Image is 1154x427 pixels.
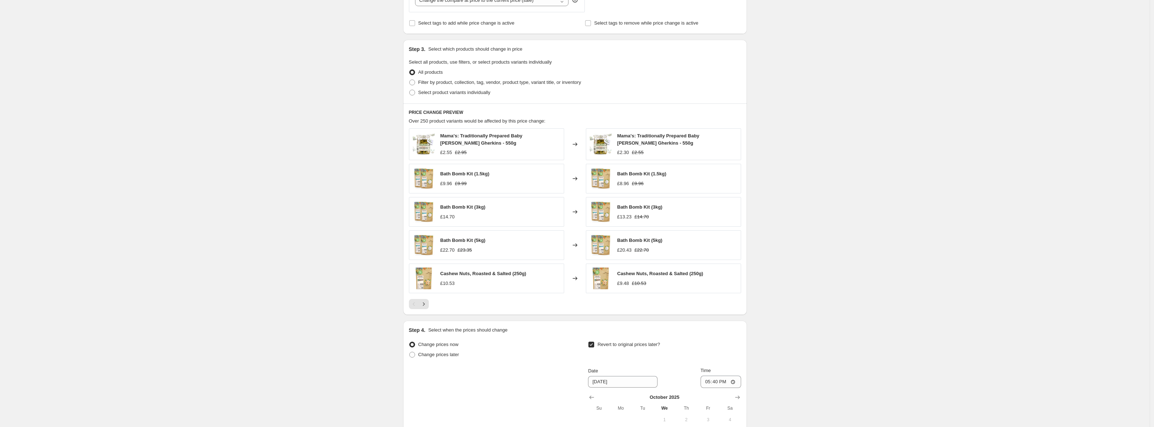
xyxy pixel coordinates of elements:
th: Wednesday [654,402,675,414]
span: Change prices now [418,342,458,347]
strike: £2.55 [632,149,644,156]
div: £22.70 [440,247,455,254]
span: Select all products, use filters, or select products variants individually [409,59,552,65]
input: 10/8/2025 [588,376,658,388]
img: CashewNutsRoasted_Salted250g_80x.jpg [590,268,612,289]
span: Revert to original prices later? [597,342,660,347]
span: Bath Bomb Kit (1.5kg) [617,171,667,176]
img: BathBombKit1.5kg_80x.jpg [590,201,612,223]
div: £9.48 [617,280,629,287]
h2: Step 4. [409,326,426,334]
span: Select product variants individually [418,90,490,95]
input: 12:00 [701,376,741,388]
span: Mama's: Traditionally Prepared Baby [PERSON_NAME] Gherkins - 550g [617,133,699,146]
th: Thursday [675,402,697,414]
nav: Pagination [409,299,429,309]
img: CashewNutsRoasted_Salted250g_80x.jpg [413,268,435,289]
span: All products [418,69,443,75]
span: Select tags to remove while price change is active [594,20,698,26]
button: Wednesday October 1 2025 [654,414,675,426]
span: Cashew Nuts, Roasted & Salted (250g) [617,271,703,276]
img: mamas-traditionally-prepared-baby-dill-gherkins-550g-wholefood-earth-5310146002581-412672_80x.jpg [590,133,612,155]
th: Friday [697,402,719,414]
p: Select which products should change in price [428,46,522,53]
span: 3 [700,417,716,423]
h2: Step 3. [409,46,426,53]
span: Cashew Nuts, Roasted & Salted (250g) [440,271,527,276]
h6: PRICE CHANGE PREVIEW [409,110,741,115]
button: Friday October 3 2025 [697,414,719,426]
strike: £9.96 [632,180,644,187]
span: We [656,405,672,411]
button: Thursday October 2 2025 [675,414,697,426]
div: £2.30 [617,149,629,156]
span: 2 [678,417,694,423]
button: Saturday October 4 2025 [719,414,741,426]
span: Th [678,405,694,411]
span: Bath Bomb Kit (3kg) [440,204,486,210]
span: Mama's: Traditionally Prepared Baby [PERSON_NAME] Gherkins - 550g [440,133,523,146]
strike: £14.70 [634,213,649,221]
div: £9.96 [440,180,452,187]
p: Select when the prices should change [428,326,507,334]
button: Show previous month, September 2025 [587,392,597,402]
strike: £2.95 [455,149,467,156]
th: Saturday [719,402,741,414]
strike: £9.99 [455,180,467,187]
strike: £10.53 [632,280,646,287]
th: Tuesday [632,402,654,414]
strike: £22.70 [634,247,649,254]
span: Bath Bomb Kit (5kg) [440,238,486,243]
span: Bath Bomb Kit (5kg) [617,238,663,243]
img: BathBombKit1.5kg_80x.jpg [413,234,435,256]
span: Su [591,405,607,411]
span: Time [701,368,711,373]
div: £20.43 [617,247,632,254]
img: BathBombKit1.5kg_80x.jpg [413,168,435,189]
span: Mo [613,405,629,411]
span: Sa [722,405,738,411]
span: Over 250 product variants would be affected by this price change: [409,118,546,124]
span: Change prices later [418,352,459,357]
span: 4 [722,417,738,423]
button: Next [419,299,429,309]
span: 1 [656,417,672,423]
div: £13.23 [617,213,632,221]
div: £14.70 [440,213,455,221]
span: Tu [635,405,651,411]
div: £10.53 [440,280,455,287]
div: £2.55 [440,149,452,156]
button: Show next month, November 2025 [732,392,743,402]
span: Bath Bomb Kit (3kg) [617,204,663,210]
span: Select tags to add while price change is active [418,20,515,26]
th: Sunday [588,402,610,414]
img: mamas-traditionally-prepared-baby-dill-gherkins-550g-wholefood-earth-5310146002581-412672_80x.jpg [413,133,435,155]
span: Bath Bomb Kit (1.5kg) [440,171,490,176]
span: Fr [700,405,716,411]
strike: £23.35 [457,247,472,254]
img: BathBombKit1.5kg_80x.jpg [413,201,435,223]
div: £8.96 [617,180,629,187]
span: Date [588,368,598,373]
th: Monday [610,402,632,414]
span: Filter by product, collection, tag, vendor, product type, variant title, or inventory [418,80,581,85]
img: BathBombKit1.5kg_80x.jpg [590,168,612,189]
img: BathBombKit1.5kg_80x.jpg [590,234,612,256]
